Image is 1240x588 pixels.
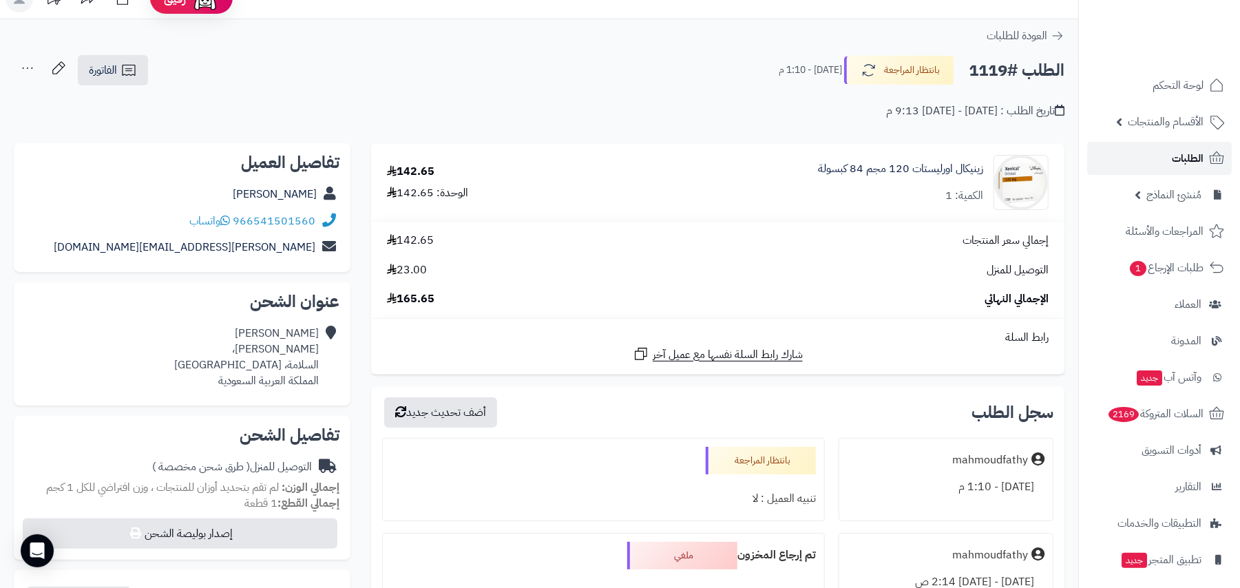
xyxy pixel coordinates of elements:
[1142,441,1201,460] span: أدوات التسويق
[1087,69,1232,102] a: لوحة التحكم
[189,213,230,229] a: واتساب
[1128,258,1204,277] span: طلبات الإرجاع
[969,56,1064,85] h2: الطلب #1119
[952,452,1028,468] div: mahmoudfathy
[25,427,339,443] h2: تفاصيل الشحن
[174,326,319,388] div: [PERSON_NAME] [PERSON_NAME]، السلامة، [GEOGRAPHIC_DATA] المملكة العربية السعودية
[1153,76,1204,95] span: لوحة التحكم
[46,479,279,496] span: لم تقم بتحديد أوزان للمنتجات ، وزن افتراضي للكل 1 كجم
[1135,368,1201,387] span: وآتس آب
[1172,149,1204,168] span: الطلبات
[1137,370,1162,386] span: جديد
[1175,295,1201,314] span: العملاء
[377,330,1059,346] div: رابط السلة
[282,479,339,496] strong: إجمالي الوزن:
[945,188,983,204] div: الكمية: 1
[391,485,817,512] div: تنبيه العميل : لا
[737,547,816,563] b: تم إرجاع المخزون
[987,262,1049,278] span: التوصيل للمنزل
[1126,222,1204,241] span: المراجعات والأسئلة
[627,542,737,569] div: ملغي
[387,164,434,180] div: 142.65
[1087,543,1232,576] a: تطبيق المتجرجديد
[1087,507,1232,540] a: التطبيقات والخدمات
[1107,404,1204,423] span: السلات المتروكة
[387,262,427,278] span: 23.00
[1087,434,1232,467] a: أدوات التسويق
[1087,361,1232,394] a: وآتس آبجديد
[233,186,317,202] a: [PERSON_NAME]
[987,28,1064,44] a: العودة للطلبات
[54,239,315,255] a: [PERSON_NAME][EMAIL_ADDRESS][DOMAIN_NAME]
[1087,142,1232,175] a: الطلبات
[963,233,1049,249] span: إجمالي سعر المنتجات
[1117,514,1201,533] span: التطبيقات والخدمات
[818,161,983,177] a: زينيكال اورليستات 120 مجم 84 كبسولة
[384,397,497,428] button: أضف تحديث جديد
[985,291,1049,307] span: الإجمالي النهائي
[387,291,434,307] span: 165.65
[387,185,468,201] div: الوحدة: 142.65
[89,62,117,78] span: الفاتورة
[78,55,148,85] a: الفاتورة
[387,233,434,249] span: 142.65
[1087,470,1232,503] a: التقارير
[886,103,1064,119] div: تاريخ الطلب : [DATE] - [DATE] 9:13 م
[25,293,339,310] h2: عنوان الشحن
[1175,477,1201,496] span: التقارير
[277,495,339,512] strong: إجمالي القطع:
[706,447,816,474] div: بانتظار المراجعة
[21,534,54,567] div: Open Intercom Messenger
[1087,215,1232,248] a: المراجعات والأسئلة
[844,56,954,85] button: بانتظار المراجعة
[1130,261,1146,276] span: 1
[1087,251,1232,284] a: طلبات الإرجاع1
[152,459,250,475] span: ( طرق شحن مخصصة )
[987,28,1047,44] span: العودة للطلبات
[1087,324,1232,357] a: المدونة
[1087,397,1232,430] a: السلات المتروكة2169
[152,459,312,475] div: التوصيل للمنزل
[1120,550,1201,569] span: تطبيق المتجر
[1108,407,1139,422] span: 2169
[1146,185,1201,204] span: مُنشئ النماذج
[244,495,339,512] small: 1 قطعة
[952,547,1028,563] div: mahmoudfathy
[23,518,337,549] button: إصدار بوليصة الشحن
[994,155,1048,210] img: 459618a9213f32503eb2243de56d0f16aed8-90x90.jpg
[25,154,339,171] h2: تفاصيل العميل
[779,63,842,77] small: [DATE] - 1:10 م
[1171,331,1201,350] span: المدونة
[971,404,1053,421] h3: سجل الطلب
[633,346,803,363] a: شارك رابط السلة نفسها مع عميل آخر
[1087,288,1232,321] a: العملاء
[233,213,315,229] a: 966541501560
[1128,112,1204,132] span: الأقسام والمنتجات
[848,474,1044,501] div: [DATE] - 1:10 م
[1122,553,1147,568] span: جديد
[653,347,803,363] span: شارك رابط السلة نفسها مع عميل آخر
